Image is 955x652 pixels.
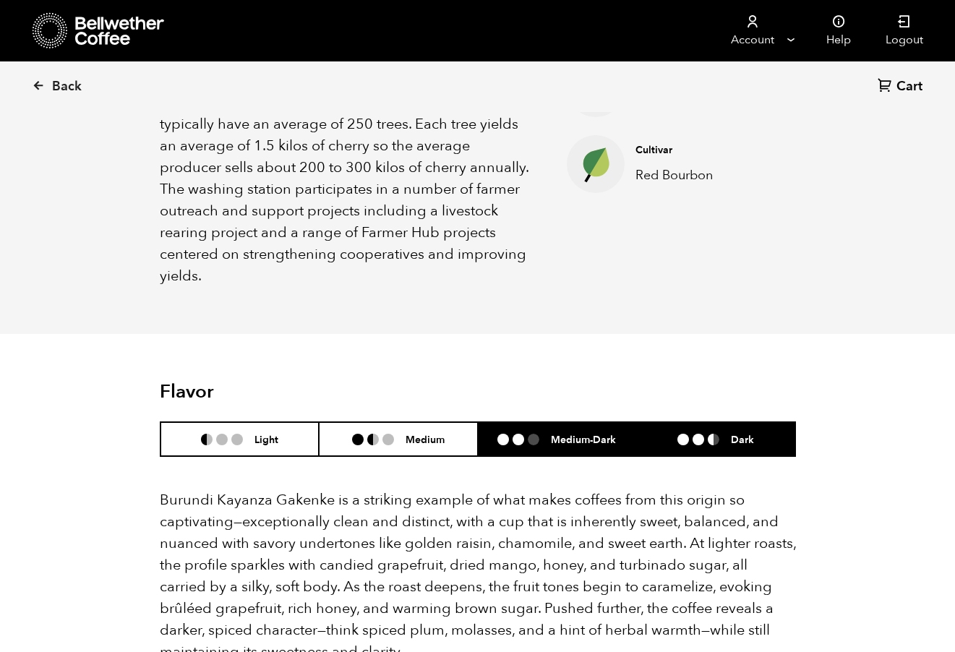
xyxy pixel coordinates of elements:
span: Cart [896,78,922,95]
h6: Medium-Dark [551,433,616,445]
span: Back [52,78,82,95]
h4: Cultivar [635,143,773,158]
h6: Medium [406,433,445,445]
a: Cart [878,77,926,97]
p: Red Bourbon [635,166,773,185]
h2: Flavor [160,381,372,403]
h6: Dark [731,433,754,445]
h6: Light [254,433,278,445]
